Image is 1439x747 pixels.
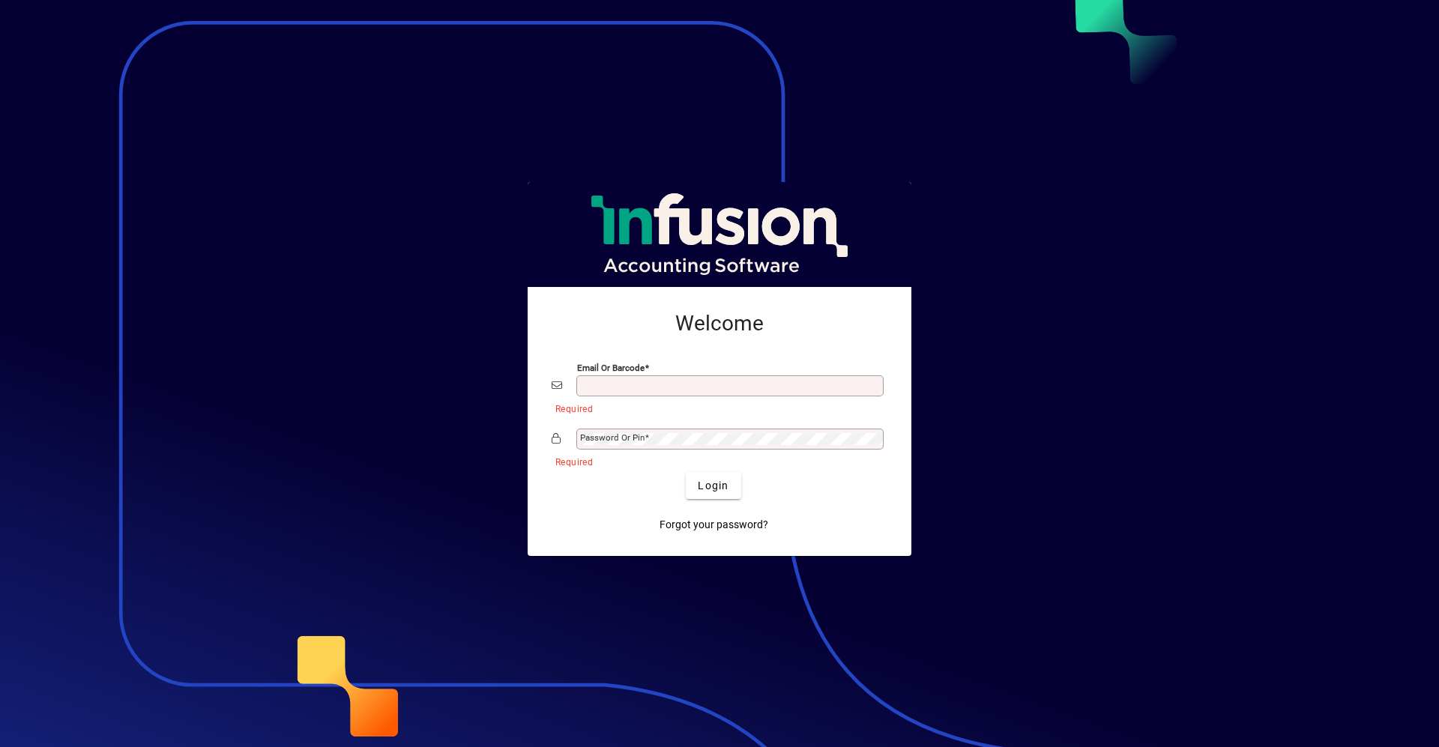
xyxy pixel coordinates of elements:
[698,478,728,494] span: Login
[686,472,740,499] button: Login
[552,311,887,336] h2: Welcome
[660,517,768,533] span: Forgot your password?
[555,453,875,469] mat-error: Required
[654,511,774,538] a: Forgot your password?
[577,363,645,373] mat-label: Email or Barcode
[580,432,645,443] mat-label: Password or Pin
[555,400,875,416] mat-error: Required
